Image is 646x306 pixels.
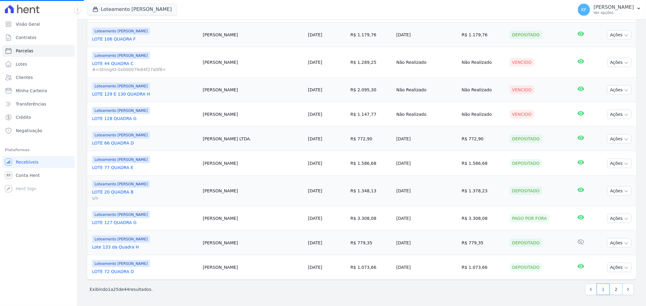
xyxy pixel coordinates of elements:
td: [PERSON_NAME] LTDA. [200,127,306,151]
td: R$ 772,90 [348,127,394,151]
td: Não Realizado [394,47,459,78]
td: [PERSON_NAME] [200,47,306,78]
a: LOTE 129 E 130 QUADRA H [92,91,198,97]
td: [PERSON_NAME] [200,102,306,127]
a: [DATE] [308,32,322,37]
td: R$ 1.179,76 [459,23,507,47]
td: Não Realizado [459,102,507,127]
div: Depositado [510,159,542,168]
span: Transferências [16,101,46,107]
a: LOTE 20 QUADRA Bs/n [92,189,198,201]
a: [DATE] [308,87,322,92]
span: Crédito [16,114,31,120]
p: Exibindo a de resultados. [90,286,153,292]
td: R$ 772,90 [459,127,507,151]
span: #<StringIO:0x00007fe84f27a0f8> [92,67,198,73]
td: [PERSON_NAME] [200,176,306,206]
td: [PERSON_NAME] [200,78,306,102]
td: [DATE] [394,151,459,176]
span: 44 [124,287,129,292]
a: 1 [597,284,610,295]
td: R$ 1.073,66 [348,255,394,280]
td: [DATE] [394,23,459,47]
div: Vencido [510,110,534,119]
a: Clientes [2,71,75,83]
td: [DATE] [394,176,459,206]
a: Lote 133 da Quadra H [92,244,198,250]
a: Crédito [2,111,75,123]
span: Loteamento [PERSON_NAME] [92,156,150,163]
a: [DATE] [308,240,322,245]
span: Recebíveis [16,159,38,165]
a: Parcelas [2,45,75,57]
button: Ações [607,58,631,67]
button: Loteamento [PERSON_NAME] [87,4,177,15]
div: Vencido [510,86,534,94]
a: LOTE 127 QUADRA G [92,220,198,226]
span: Loteamento [PERSON_NAME] [92,52,150,59]
button: Ações [607,110,631,119]
a: Next [622,284,634,295]
td: R$ 3.308,08 [459,206,507,231]
div: Plataformas [5,146,72,154]
div: Depositado [510,187,542,195]
button: Ações [607,214,631,223]
span: 25 [113,287,119,292]
span: 1 [108,287,111,292]
td: R$ 1.586,68 [459,151,507,176]
td: R$ 1.348,13 [348,176,394,206]
p: Ver opções [594,10,634,15]
div: Depositado [510,31,542,39]
a: LOTE 44 QUADRA C#<StringIO:0x00007fe84f27a0f8> [92,60,198,73]
td: Não Realizado [459,47,507,78]
p: [PERSON_NAME] [594,4,634,10]
span: Negativação [16,128,42,134]
td: R$ 2.095,30 [348,78,394,102]
td: R$ 1.378,23 [459,176,507,206]
td: [DATE] [394,127,459,151]
a: Recebíveis [2,156,75,168]
td: Não Realizado [394,78,459,102]
span: KF [581,8,586,12]
td: [PERSON_NAME] [200,255,306,280]
a: LOTE 106 QUADRA F [92,36,198,42]
div: Depositado [510,239,542,247]
span: Minha Carteira [16,88,47,94]
button: Ações [607,186,631,196]
a: Minha Carteira [2,85,75,97]
span: Loteamento [PERSON_NAME] [92,211,150,218]
span: Conta Hent [16,172,40,178]
span: Loteamento [PERSON_NAME] [92,181,150,188]
td: [DATE] [394,206,459,231]
span: Loteamento [PERSON_NAME] [92,107,150,114]
a: [DATE] [308,216,322,221]
button: KF [PERSON_NAME] Ver opções [573,1,646,18]
a: [DATE] [308,60,322,65]
span: Contratos [16,34,36,41]
td: R$ 3.308,08 [348,206,394,231]
button: Ações [607,85,631,95]
div: Depositado [510,135,542,143]
span: Loteamento [PERSON_NAME] [92,260,150,267]
a: [DATE] [308,265,322,270]
td: R$ 1.179,76 [348,23,394,47]
td: R$ 1.073,66 [459,255,507,280]
td: [PERSON_NAME] [200,206,306,231]
td: [PERSON_NAME] [200,231,306,255]
td: [PERSON_NAME] [200,151,306,176]
a: Transferências [2,98,75,110]
td: R$ 779,35 [348,231,394,255]
td: Não Realizado [394,102,459,127]
td: R$ 1.289,25 [348,47,394,78]
button: Ações [607,159,631,168]
a: LOTE 66 QUADRA D [92,140,198,146]
span: Visão Geral [16,21,40,27]
td: [DATE] [394,231,459,255]
td: [PERSON_NAME] [200,23,306,47]
a: Contratos [2,31,75,44]
button: Ações [607,263,631,272]
td: Não Realizado [459,78,507,102]
button: Ações [607,238,631,248]
span: s/n [92,195,198,201]
span: Lotes [16,61,27,67]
